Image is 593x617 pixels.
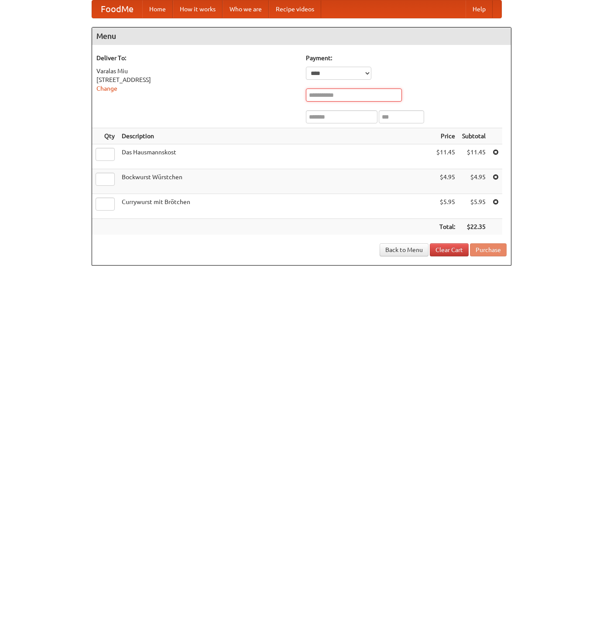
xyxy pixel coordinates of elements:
[459,219,489,235] th: $22.35
[96,54,297,62] h5: Deliver To:
[433,128,459,144] th: Price
[118,144,433,169] td: Das Hausmannskost
[430,243,469,256] a: Clear Cart
[92,0,142,18] a: FoodMe
[142,0,173,18] a: Home
[433,144,459,169] td: $11.45
[96,85,117,92] a: Change
[466,0,493,18] a: Help
[96,75,297,84] div: [STREET_ADDRESS]
[470,243,507,256] button: Purchase
[433,194,459,219] td: $5.95
[223,0,269,18] a: Who we are
[459,194,489,219] td: $5.95
[269,0,321,18] a: Recipe videos
[459,128,489,144] th: Subtotal
[306,54,507,62] h5: Payment:
[92,128,118,144] th: Qty
[459,169,489,194] td: $4.95
[433,219,459,235] th: Total:
[380,243,428,256] a: Back to Menu
[96,67,297,75] div: Varalas Miu
[118,128,433,144] th: Description
[459,144,489,169] td: $11.45
[173,0,223,18] a: How it works
[118,194,433,219] td: Currywurst mit Brötchen
[92,27,511,45] h4: Menu
[433,169,459,194] td: $4.95
[118,169,433,194] td: Bockwurst Würstchen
